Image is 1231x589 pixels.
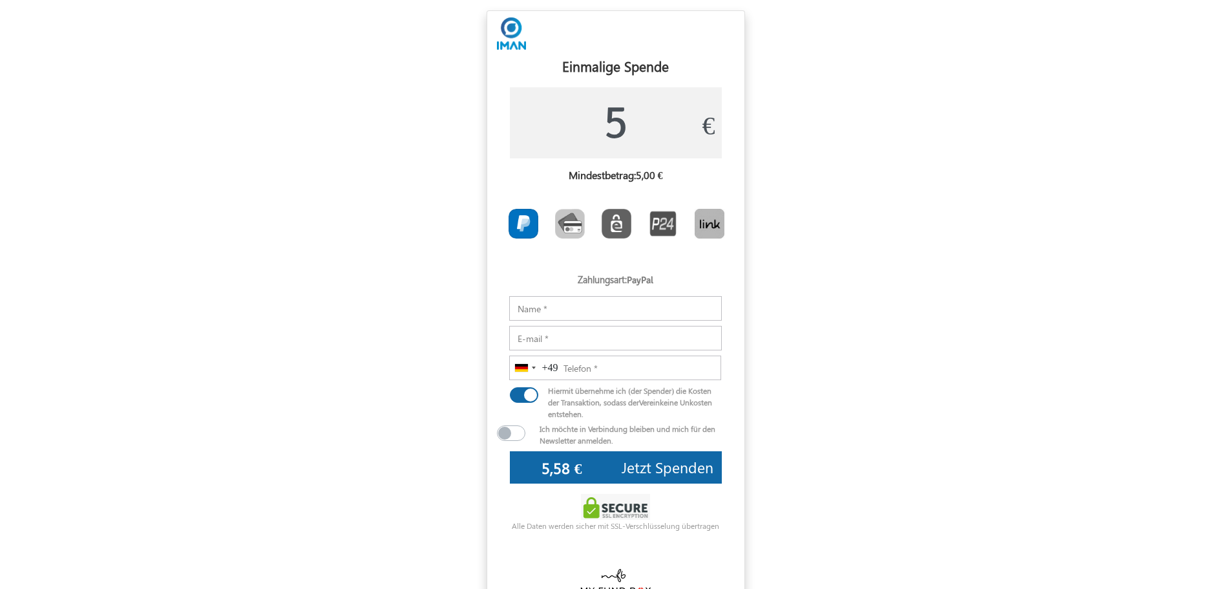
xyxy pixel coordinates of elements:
input: 0€ [510,451,614,484]
span: Jetzt Spenden [622,457,713,477]
input: E-mail * [509,326,722,350]
div: Hiermit übernehme ich (der Spender) die Kosten der Transaktion, sodass der keine Unkosten entstehen. [538,385,731,420]
input: 0€ [510,87,722,158]
img: CardCollection.png [555,209,585,239]
label: Einmalige Spende [562,56,669,77]
label: 5,00 € [636,169,663,181]
h6: Mindestbetrag: [510,169,722,186]
h5: Zahlungsart: [510,274,722,291]
img: H+C25PnaMWXWAAAAABJRU5ErkJggg== [497,17,526,50]
input: Telefon * [509,356,721,380]
button: Jetzt Spenden [613,451,722,484]
input: Name * [509,296,722,321]
div: Toolbar with button groups [500,204,735,248]
div: +49 [542,360,558,376]
span: Verein [639,397,660,407]
img: EPS.png [602,209,631,239]
div: Alle Daten werden sicher mit SSL-Verschlüsselung übertragen [487,520,744,531]
img: PayPal.png [509,209,538,239]
img: P24.png [648,209,678,239]
div: Ich möchte in Verbindung bleiben und mich für den Newsletter anmelden. [530,423,744,446]
button: Selected country [510,356,558,380]
img: Link.png [695,209,724,239]
label: PayPal [627,275,653,286]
